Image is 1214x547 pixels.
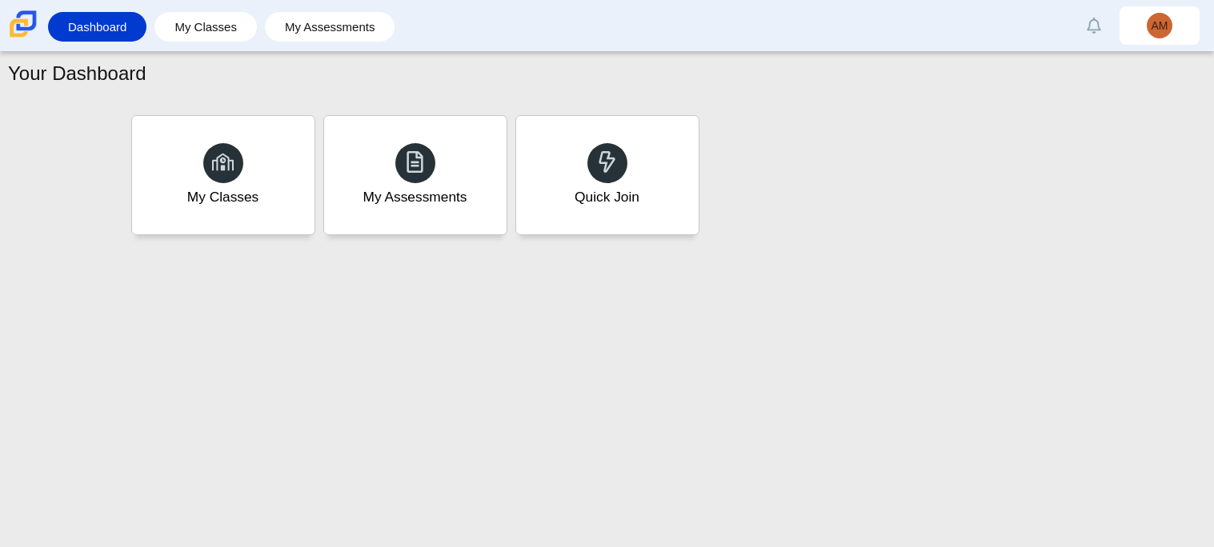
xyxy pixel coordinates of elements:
a: My Classes [131,115,315,235]
div: Quick Join [575,187,639,207]
a: Dashboard [56,12,138,42]
div: My Classes [187,187,259,207]
a: Alerts [1076,8,1112,43]
h1: Your Dashboard [8,60,146,87]
img: Carmen School of Science & Technology [6,7,40,41]
a: AM [1120,6,1200,45]
a: My Assessments [273,12,387,42]
span: AM [1152,20,1168,31]
a: Carmen School of Science & Technology [6,30,40,43]
a: Quick Join [515,115,699,235]
div: My Assessments [363,187,467,207]
a: My Classes [162,12,249,42]
a: My Assessments [323,115,507,235]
